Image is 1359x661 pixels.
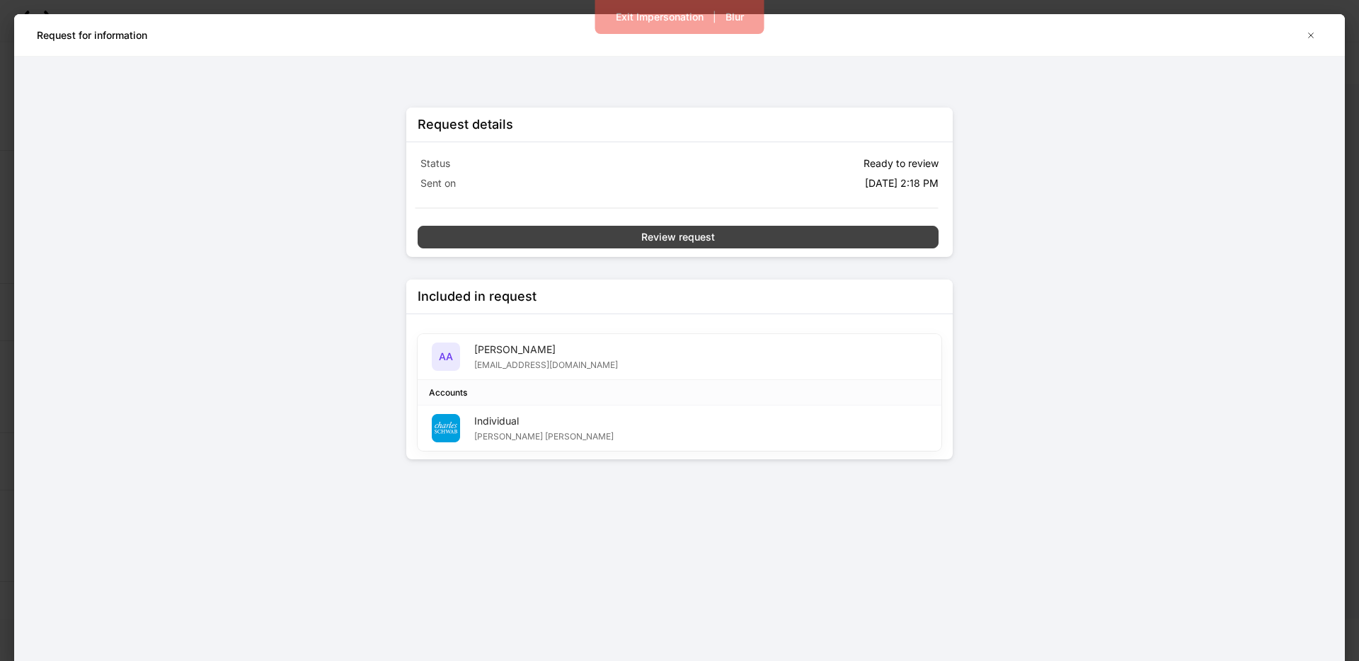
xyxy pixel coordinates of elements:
[726,10,744,24] div: Blur
[418,288,537,305] div: Included in request
[641,230,715,244] div: Review request
[429,386,467,399] div: Accounts
[865,176,939,190] p: [DATE] 2:18 PM
[439,350,453,364] h5: AA
[432,414,460,442] img: charles-schwab-BFYFdbvS.png
[474,357,618,371] div: [EMAIL_ADDRESS][DOMAIN_NAME]
[474,343,618,357] div: [PERSON_NAME]
[418,116,513,133] div: Request details
[474,428,614,442] div: [PERSON_NAME] [PERSON_NAME]
[418,226,939,248] button: Review request
[37,28,147,42] h5: Request for information
[474,414,614,428] div: Individual
[420,176,677,190] p: Sent on
[616,10,704,24] div: Exit Impersonation
[420,156,677,171] p: Status
[864,156,939,171] p: Ready to review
